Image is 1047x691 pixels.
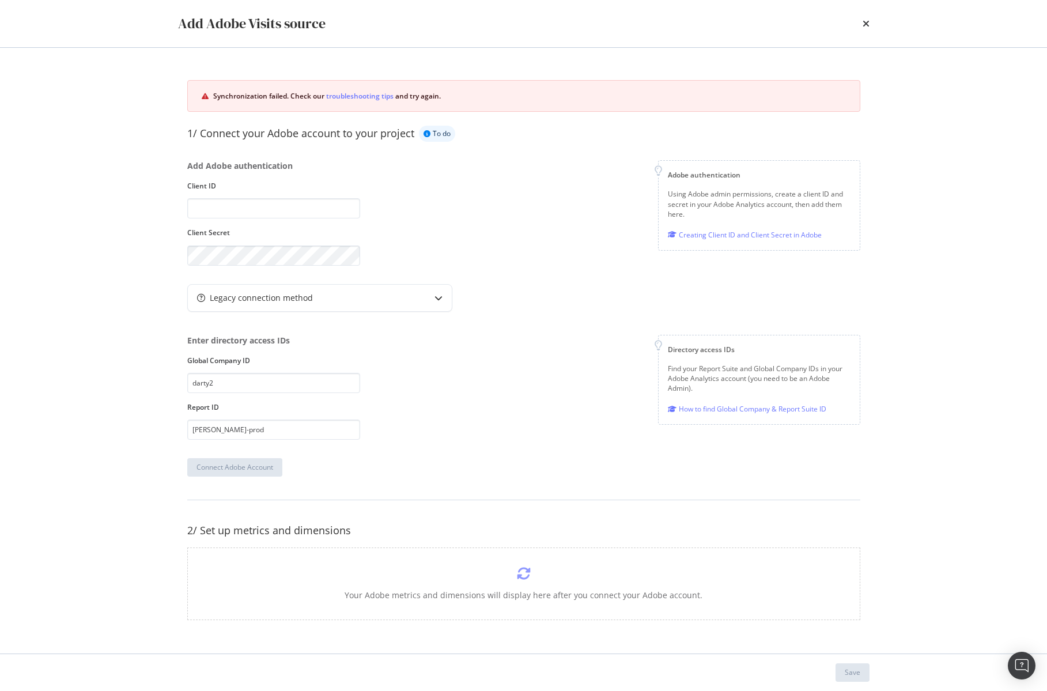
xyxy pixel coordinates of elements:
[187,356,360,365] label: Global Company ID
[187,402,360,412] label: Report ID
[187,160,360,172] div: Add Adobe authentication
[668,403,826,415] a: How to find Global Company & Report Suite ID
[187,126,414,141] div: 1/ Connect your Adobe account to your project
[187,523,860,538] div: 2/ Set up metrics and dimensions
[668,170,850,180] div: Adobe authentication
[326,90,394,102] a: troubleshooting tips
[836,663,870,682] button: Save
[419,126,455,142] div: info label
[433,130,451,137] span: To do
[845,667,860,677] div: Save
[345,590,702,601] div: Your Adobe metrics and dimensions will display here after you connect your Adobe account.
[187,335,360,346] div: Enter directory access IDs
[178,14,326,33] div: Add Adobe Visits source
[213,90,846,102] div: Synchronization failed. Check our and try again.
[863,14,870,33] div: times
[187,181,360,191] label: Client ID
[668,229,822,241] a: Creating Client ID and Client Secret in Adobe
[210,292,313,304] div: Legacy connection method
[668,189,850,218] div: Using Adobe admin permissions, create a client ID and secret in your Adobe Analytics account, the...
[187,80,860,112] div: danger banner
[187,458,282,477] button: Connect Adobe Account
[668,345,850,354] div: Directory access IDs
[1008,652,1035,679] div: Open Intercom Messenger
[668,364,850,393] div: Find your Report Suite and Global Company IDs in your Adobe Analytics account (you need to be an ...
[187,228,360,237] label: Client Secret
[196,462,273,472] div: Connect Adobe Account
